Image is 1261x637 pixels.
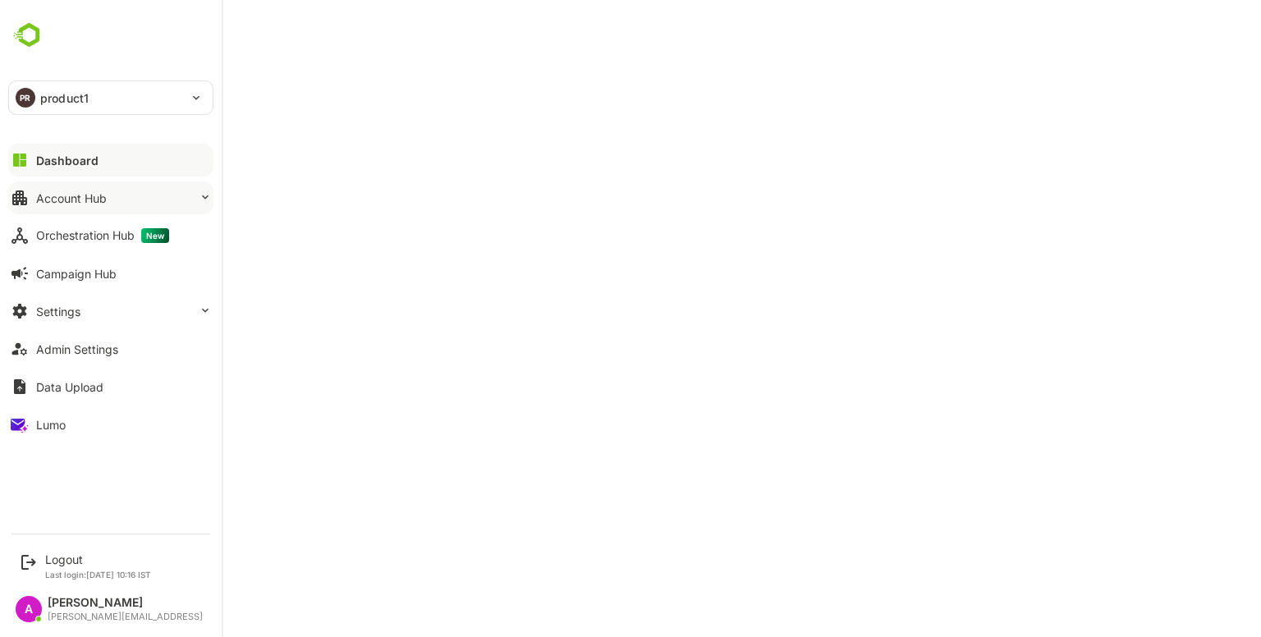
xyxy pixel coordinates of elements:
[8,370,213,403] button: Data Upload
[36,267,117,281] div: Campaign Hub
[8,408,213,441] button: Lumo
[8,144,213,176] button: Dashboard
[45,552,151,566] div: Logout
[8,332,213,365] button: Admin Settings
[48,596,203,610] div: [PERSON_NAME]
[8,181,213,214] button: Account Hub
[141,228,169,243] span: New
[36,154,99,167] div: Dashboard
[36,380,103,394] div: Data Upload
[16,88,35,108] div: PR
[8,20,50,51] img: undefinedjpg
[9,81,213,114] div: PRproduct1
[8,295,213,328] button: Settings
[40,89,89,107] p: product1
[8,219,213,252] button: Orchestration HubNew
[36,342,118,356] div: Admin Settings
[36,228,169,243] div: Orchestration Hub
[36,418,66,432] div: Lumo
[16,596,42,622] div: A
[45,570,151,580] p: Last login: [DATE] 10:16 IST
[48,612,203,622] div: [PERSON_NAME][EMAIL_ADDRESS]
[8,257,213,290] button: Campaign Hub
[36,305,80,318] div: Settings
[36,191,107,205] div: Account Hub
